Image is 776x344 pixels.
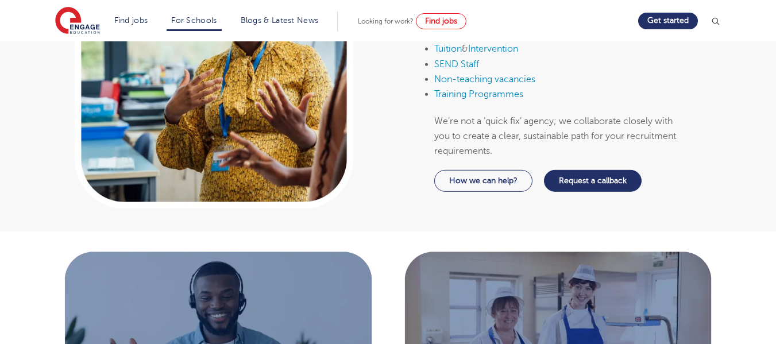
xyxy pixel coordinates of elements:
[434,170,532,192] a: How we can help?
[358,17,414,25] span: Looking for work?
[434,59,479,69] a: SEND Staff
[434,113,690,159] p: We’re not a ‘quick fix’ agency; we collaborate closely with you to create a clear, sustainable pa...
[171,16,217,25] a: For Schools
[425,17,457,25] span: Find jobs
[468,44,518,54] a: Intervention
[55,7,100,36] img: Engage Education
[544,170,642,192] a: Request a callback
[416,13,466,29] a: Find jobs
[434,41,690,56] li: &
[434,74,535,84] a: Non-teaching vacancies
[434,44,462,54] a: Tuition
[241,16,319,25] a: Blogs & Latest News
[434,89,523,99] a: Training Programmes
[114,16,148,25] a: Find jobs
[638,13,698,29] a: Get started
